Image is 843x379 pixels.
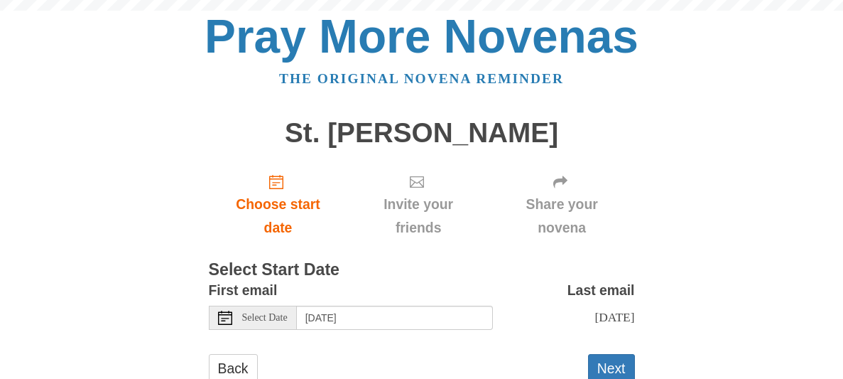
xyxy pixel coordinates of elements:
[205,10,638,63] a: Pray More Novenas
[223,193,334,240] span: Choose start date
[242,313,288,323] span: Select Date
[209,261,635,279] h3: Select Start Date
[489,162,635,247] div: Click "Next" to confirm your start date first.
[209,118,635,149] h1: St. [PERSON_NAME]
[279,71,564,86] a: The original novena reminder
[361,193,474,240] span: Invite your friends
[209,162,348,247] a: Choose start date
[594,310,634,324] span: [DATE]
[209,279,278,302] label: First email
[504,193,621,240] span: Share your novena
[567,279,635,302] label: Last email
[347,162,489,247] div: Click "Next" to confirm your start date first.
